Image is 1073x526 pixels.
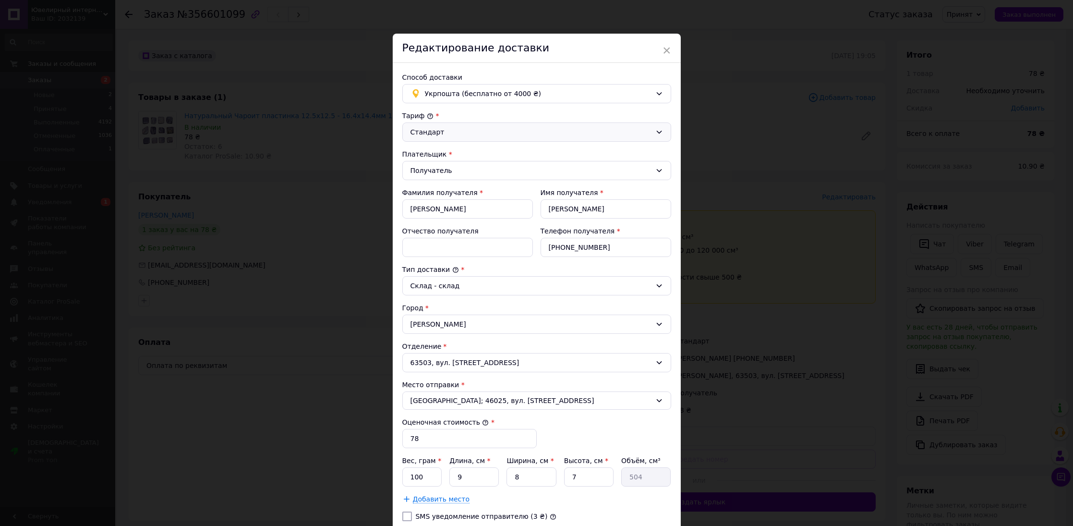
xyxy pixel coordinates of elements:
[541,189,598,196] label: Имя получателя
[506,457,554,465] label: Ширина, см
[425,88,651,99] span: Укрпошта (бесплатно от 4000 ₴)
[402,189,478,196] label: Фамилия получателя
[410,281,651,291] div: Склад - склад
[416,513,548,520] label: SMS уведомление отправителю (3 ₴)
[402,380,671,390] div: Место отправки
[663,42,671,59] span: ×
[402,149,671,159] div: Плательщик
[402,418,489,426] label: Оценочная стоимость
[541,238,671,257] input: +380
[410,165,651,176] div: Получатель
[402,303,671,313] div: Город
[393,34,681,63] div: Редактирование доставки
[413,495,470,503] span: Добавить место
[402,111,671,121] div: Тариф
[402,457,442,465] label: Вес, грам
[410,396,651,405] span: [GEOGRAPHIC_DATA]; 46025, вул. [STREET_ADDRESS]
[541,227,615,235] label: Телефон получателя
[402,353,671,372] div: 63503, вул. [STREET_ADDRESS]
[402,73,671,82] div: Способ доставки
[402,265,671,274] div: Тип доставки
[402,342,671,351] div: Отделение
[564,457,608,465] label: Высота, см
[449,457,490,465] label: Длина, см
[402,227,479,235] label: Отчество получателя
[402,315,671,334] div: [PERSON_NAME]
[621,456,671,465] div: Объём, см³
[410,127,651,137] div: Стандарт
